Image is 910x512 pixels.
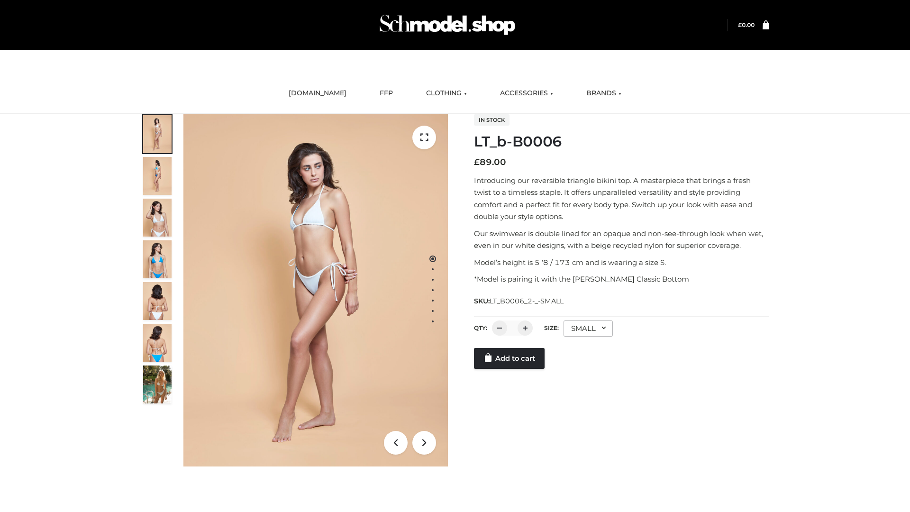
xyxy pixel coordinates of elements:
img: ArielClassicBikiniTop_CloudNine_AzureSky_OW114ECO_1-scaled.jpg [143,115,172,153]
div: SMALL [564,320,613,337]
a: CLOTHING [419,83,474,104]
span: SKU: [474,295,564,307]
img: ArielClassicBikiniTop_CloudNine_AzureSky_OW114ECO_7-scaled.jpg [143,282,172,320]
a: FFP [373,83,400,104]
h1: LT_b-B0006 [474,133,769,150]
a: [DOMAIN_NAME] [282,83,354,104]
p: Our swimwear is double lined for an opaque and non-see-through look when wet, even in our white d... [474,228,769,252]
img: Arieltop_CloudNine_AzureSky2.jpg [143,366,172,403]
bdi: 0.00 [738,21,755,28]
a: BRANDS [579,83,628,104]
a: Add to cart [474,348,545,369]
bdi: 89.00 [474,157,506,167]
span: In stock [474,114,510,126]
img: ArielClassicBikiniTop_CloudNine_AzureSky_OW114ECO_2-scaled.jpg [143,157,172,195]
span: LT_B0006_2-_-SMALL [490,297,564,305]
span: £ [474,157,480,167]
p: Model’s height is 5 ‘8 / 173 cm and is wearing a size S. [474,256,769,269]
span: £ [738,21,742,28]
a: £0.00 [738,21,755,28]
img: Schmodel Admin 964 [376,6,519,44]
img: ArielClassicBikiniTop_CloudNine_AzureSky_OW114ECO_8-scaled.jpg [143,324,172,362]
a: ACCESSORIES [493,83,560,104]
p: Introducing our reversible triangle bikini top. A masterpiece that brings a fresh twist to a time... [474,174,769,223]
img: ArielClassicBikiniTop_CloudNine_AzureSky_OW114ECO_4-scaled.jpg [143,240,172,278]
label: Size: [544,324,559,331]
img: ArielClassicBikiniTop_CloudNine_AzureSky_OW114ECO_3-scaled.jpg [143,199,172,237]
label: QTY: [474,324,487,331]
img: ArielClassicBikiniTop_CloudNine_AzureSky_OW114ECO_1 [183,114,448,466]
p: *Model is pairing it with the [PERSON_NAME] Classic Bottom [474,273,769,285]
